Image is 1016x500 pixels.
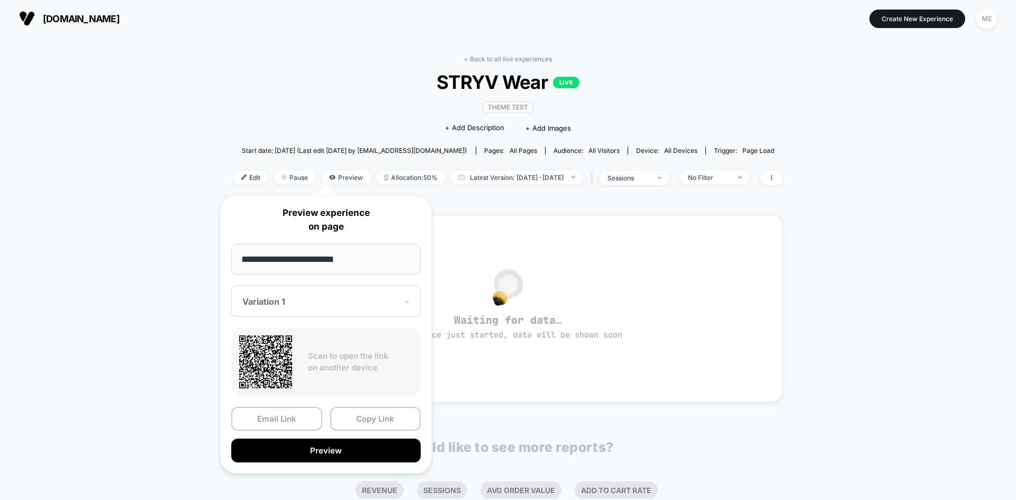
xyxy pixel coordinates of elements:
p: Would like to see more reports? [402,439,614,455]
li: Add To Cart Rate [575,481,658,499]
span: all pages [510,147,537,154]
img: end [571,176,575,178]
button: Copy Link [330,407,421,431]
img: rebalance [384,175,388,180]
div: Audience: [554,147,620,154]
button: Email Link [231,407,322,431]
span: | [588,170,600,186]
span: Edit [233,170,268,185]
span: All Visitors [588,147,620,154]
button: Create New Experience [869,10,965,28]
p: Scan to open the link on another device [308,350,413,374]
li: Sessions [417,481,467,499]
button: ME [973,8,1000,30]
div: sessions [607,174,650,182]
span: Theme Test [483,101,533,113]
div: No Filter [688,174,730,181]
span: Start date: [DATE] (Last edit [DATE] by [EMAIL_ADDRESS][DOMAIN_NAME]) [242,147,467,154]
img: Visually logo [19,11,35,26]
span: STRYV Wear [261,71,755,93]
img: end [282,175,287,180]
img: end [658,177,661,179]
img: edit [241,175,247,180]
span: + Add Images [525,124,571,132]
span: Device: [628,147,705,154]
p: Preview experience on page [231,206,421,233]
img: calendar [459,175,465,180]
span: Pause [274,170,316,185]
span: all devices [664,147,697,154]
div: ME [976,8,997,29]
img: no_data [493,269,523,306]
span: Latest Version: [DATE] - [DATE] [451,170,583,185]
div: Trigger: [714,147,774,154]
button: Preview [231,439,421,462]
span: experience just started, data will be shown soon [394,330,622,340]
span: [DOMAIN_NAME] [43,13,120,24]
img: end [738,176,742,178]
span: Page Load [742,147,774,154]
div: Pages: [484,147,537,154]
a: < Back to all live experiences [464,55,552,63]
span: Preview [321,170,371,185]
button: [DOMAIN_NAME] [16,10,123,27]
span: Allocation: 50% [376,170,446,185]
p: LIVE [553,77,579,88]
li: Avg Order Value [480,481,561,499]
span: Waiting for data… [252,313,764,341]
span: + Add Description [445,123,504,133]
li: Revenue [356,481,404,499]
